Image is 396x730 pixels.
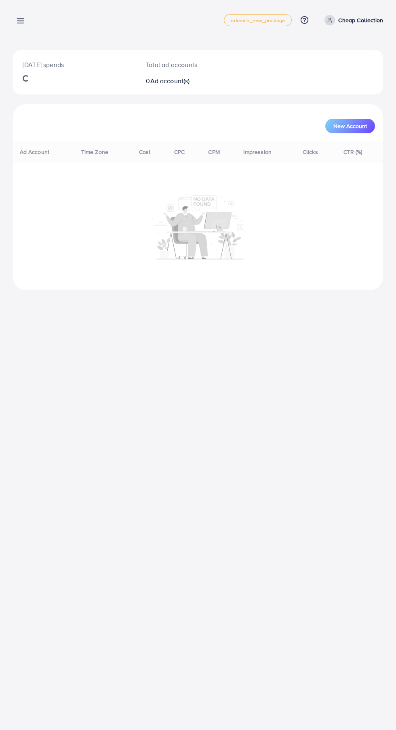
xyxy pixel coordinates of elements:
[333,123,367,129] span: New Account
[325,119,375,133] button: New Account
[231,18,285,23] span: adreach_new_package
[150,76,190,85] span: Ad account(s)
[146,77,219,85] h2: 0
[338,15,383,25] p: Cheap Collection
[146,60,219,69] p: Total ad accounts
[23,60,126,69] p: [DATE] spends
[224,14,292,26] a: adreach_new_package
[321,15,383,25] a: Cheap Collection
